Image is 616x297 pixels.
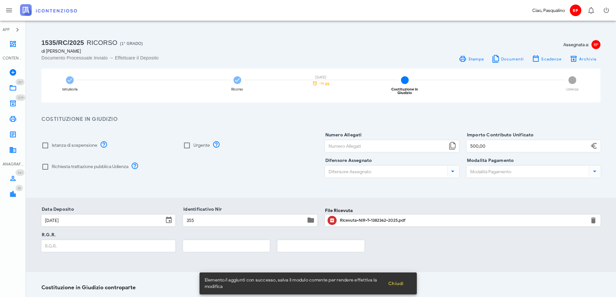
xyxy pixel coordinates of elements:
span: Documenti [501,57,524,61]
span: Archivia [579,57,597,61]
input: Modalità Pagamento [467,166,588,177]
div: di [PERSON_NAME] [41,48,317,55]
a: Stampa [455,54,488,63]
img: logo-text-2x.png [20,4,77,16]
span: Scadenze [541,57,562,61]
label: Istanza di sospensione [52,142,97,149]
button: Archivia [566,54,600,63]
label: Urgente [193,142,210,149]
input: Difensore Assegnato [325,166,446,177]
span: Distintivo [16,79,25,85]
h3: Costituzione in Giudizio [41,115,600,123]
button: Distintivo [583,3,599,18]
div: Ricorso [231,88,243,91]
span: Distintivo [16,94,26,101]
span: Distintivo [16,169,25,176]
button: Chiudi [383,278,409,289]
div: Clicca per aprire un'anteprima del file o scaricarlo [340,215,586,226]
button: RP [567,3,583,18]
label: Numero Allegati [323,132,362,138]
input: R.G.R. [42,240,175,251]
span: Distintivo [16,185,23,191]
button: Scadenze [528,54,566,63]
label: Difensore Assegnato [323,157,372,164]
span: -14 gg [319,82,330,85]
label: File Ricevuta [325,207,353,214]
label: Data Deposito [40,206,74,213]
div: [DATE] [309,76,332,79]
button: Elimina [589,217,597,224]
div: ANAGRAFICA [3,161,23,167]
span: 1219 [17,96,24,100]
label: Importo Contributo Unificato [465,132,534,138]
span: (1° Grado) [120,41,143,46]
label: Richiesta trattazione pubblica Udienza [52,164,128,170]
span: Assegnata a: [563,41,589,48]
span: 461 [17,171,23,175]
span: 35 [17,186,21,190]
h3: Costituzione in Giudizio controparte [41,284,600,292]
input: Identificativo Nir [183,215,305,226]
span: 1535/RC/2025 [41,39,84,46]
span: 287 [17,80,23,84]
label: R.G.R. [40,232,56,238]
div: Documento Processuale Inviato → Effettuare il Deposito [41,55,317,61]
div: Udienza [566,88,578,91]
div: CONTENZIOSO [3,55,23,61]
div: Istruttoria [62,88,78,91]
span: Ricorso [87,39,117,46]
label: Identificativo Nir [181,206,222,213]
label: Modalità Pagamento [465,157,514,164]
span: Elemento/i aggiunti con successo, salva il modulo corrente per rendere effettiva la modifica [205,277,383,290]
span: 4 [568,76,576,84]
button: Clicca per aprire un'anteprima del file o scaricarlo [328,216,337,225]
input: Importo Contributo Unificato [467,141,589,152]
span: RP [570,5,581,16]
div: Ciao, Pasqualino [532,7,565,14]
span: RP [591,40,600,49]
button: Documenti [488,54,528,63]
input: Numero Allegati [325,141,447,152]
span: Chiudi [388,281,404,286]
span: Stampa [468,57,484,61]
span: 3 [401,76,409,84]
div: Costituzione in Giudizio [384,88,425,95]
div: Ricevuta-NIR-T-1382362-2025.pdf [340,218,586,223]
